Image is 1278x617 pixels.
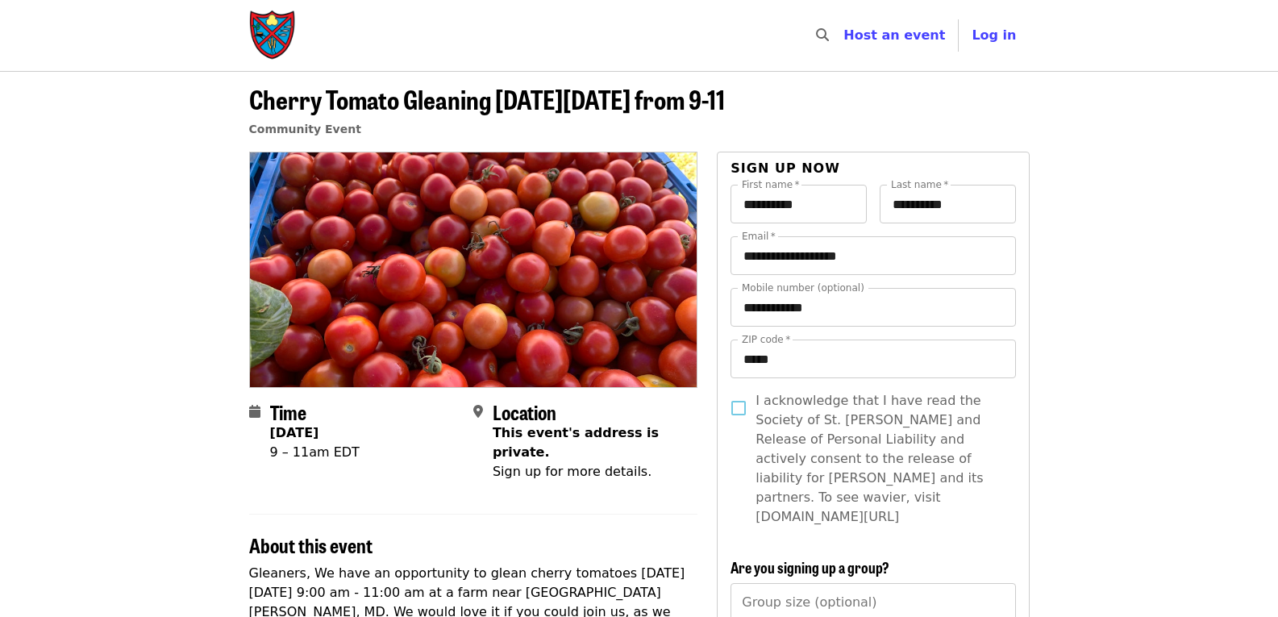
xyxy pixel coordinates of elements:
label: ZIP code [742,335,790,344]
a: Host an event [843,27,945,43]
img: Society of St. Andrew - Home [249,10,298,61]
span: Time [270,398,306,426]
span: Cherry Tomato Gleaning [DATE][DATE] from 9-11 [249,80,725,118]
span: Sign up for more details. [493,464,651,479]
i: calendar icon [249,404,260,419]
div: 9 – 11am EDT [270,443,360,462]
i: map-marker-alt icon [473,404,483,419]
strong: [DATE] [270,425,319,440]
span: Are you signing up a group? [731,557,889,577]
input: Email [731,236,1015,275]
span: Sign up now [731,161,840,176]
label: Email [742,231,776,241]
input: Mobile number (optional) [731,288,1015,327]
i: search icon [816,27,829,43]
img: Cherry Tomato Gleaning on Monday, October 20 from 9-11 organized by Society of St. Andrew [250,152,697,386]
span: Location [493,398,556,426]
span: Log in [972,27,1016,43]
input: First name [731,185,867,223]
a: Community Event [249,123,361,135]
input: ZIP code [731,340,1015,378]
span: About this event [249,531,373,559]
input: Search [839,16,851,55]
span: This event's address is private. [493,425,659,460]
input: Last name [880,185,1016,223]
button: Log in [959,19,1029,52]
label: First name [742,180,800,190]
span: I acknowledge that I have read the Society of St. [PERSON_NAME] and Release of Personal Liability... [756,391,1002,527]
label: Mobile number (optional) [742,283,864,293]
label: Last name [891,180,948,190]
